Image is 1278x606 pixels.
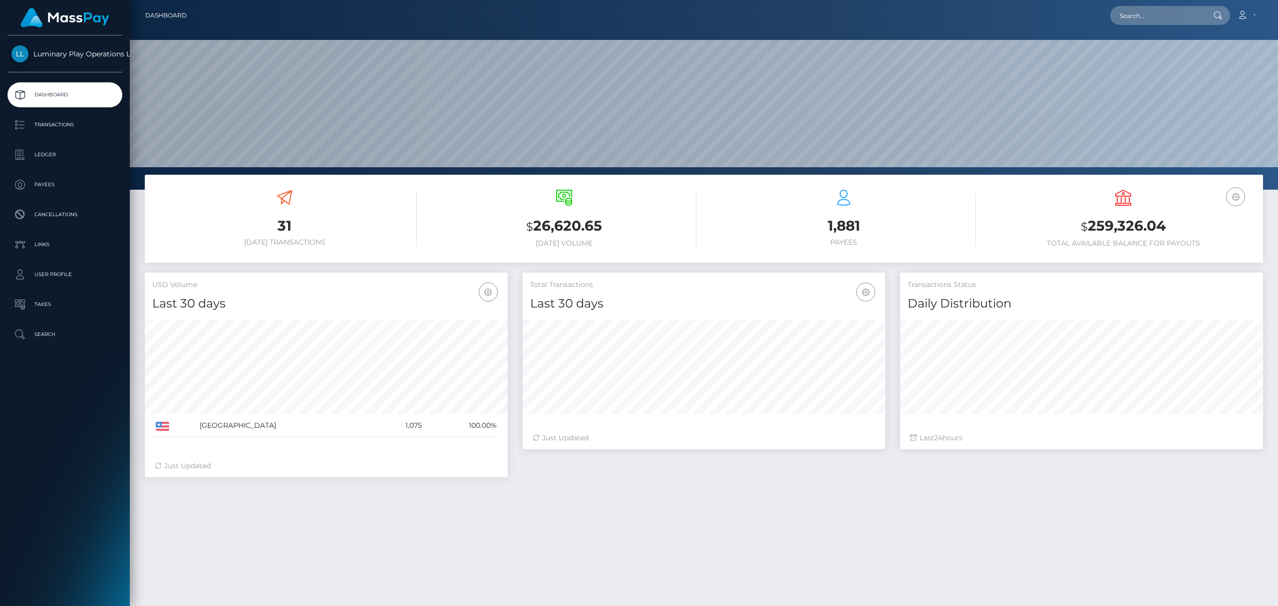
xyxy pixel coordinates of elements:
[991,239,1256,248] h6: Total Available Balance for Payouts
[7,172,122,197] a: Payees
[991,216,1256,237] h3: 259,326.04
[11,177,118,192] p: Payees
[432,239,696,248] h6: [DATE] Volume
[934,433,943,442] span: 24
[711,216,976,236] h3: 1,881
[152,295,500,312] h4: Last 30 days
[711,238,976,247] h6: Payees
[7,112,122,137] a: Transactions
[526,220,533,234] small: $
[7,142,122,167] a: Ledger
[152,216,417,236] h3: 31
[155,461,498,471] div: Just Updated
[908,280,1256,290] h5: Transactions Status
[20,8,109,27] img: MassPay Logo
[11,45,28,62] img: Luminary Play Operations Limited
[533,433,876,443] div: Just Updated
[425,414,500,437] td: 100.00%
[7,49,122,58] span: Luminary Play Operations Limited
[11,207,118,222] p: Cancellations
[1081,220,1088,234] small: $
[11,327,118,342] p: Search
[7,82,122,107] a: Dashboard
[11,117,118,132] p: Transactions
[11,267,118,282] p: User Profile
[7,322,122,347] a: Search
[11,297,118,312] p: Taxes
[7,202,122,227] a: Cancellations
[11,147,118,162] p: Ledger
[530,280,878,290] h5: Total Transactions
[152,238,417,247] h6: [DATE] Transactions
[145,5,187,26] a: Dashboard
[152,280,500,290] h5: USD Volume
[7,292,122,317] a: Taxes
[11,87,118,102] p: Dashboard
[908,295,1256,312] h4: Daily Distribution
[7,262,122,287] a: User Profile
[11,237,118,252] p: Links
[530,295,878,312] h4: Last 30 days
[7,232,122,257] a: Links
[196,414,375,437] td: [GEOGRAPHIC_DATA]
[156,422,169,431] img: US.png
[375,414,425,437] td: 1,075
[432,216,696,237] h3: 26,620.65
[1110,6,1204,25] input: Search...
[910,433,1253,443] div: Last hours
